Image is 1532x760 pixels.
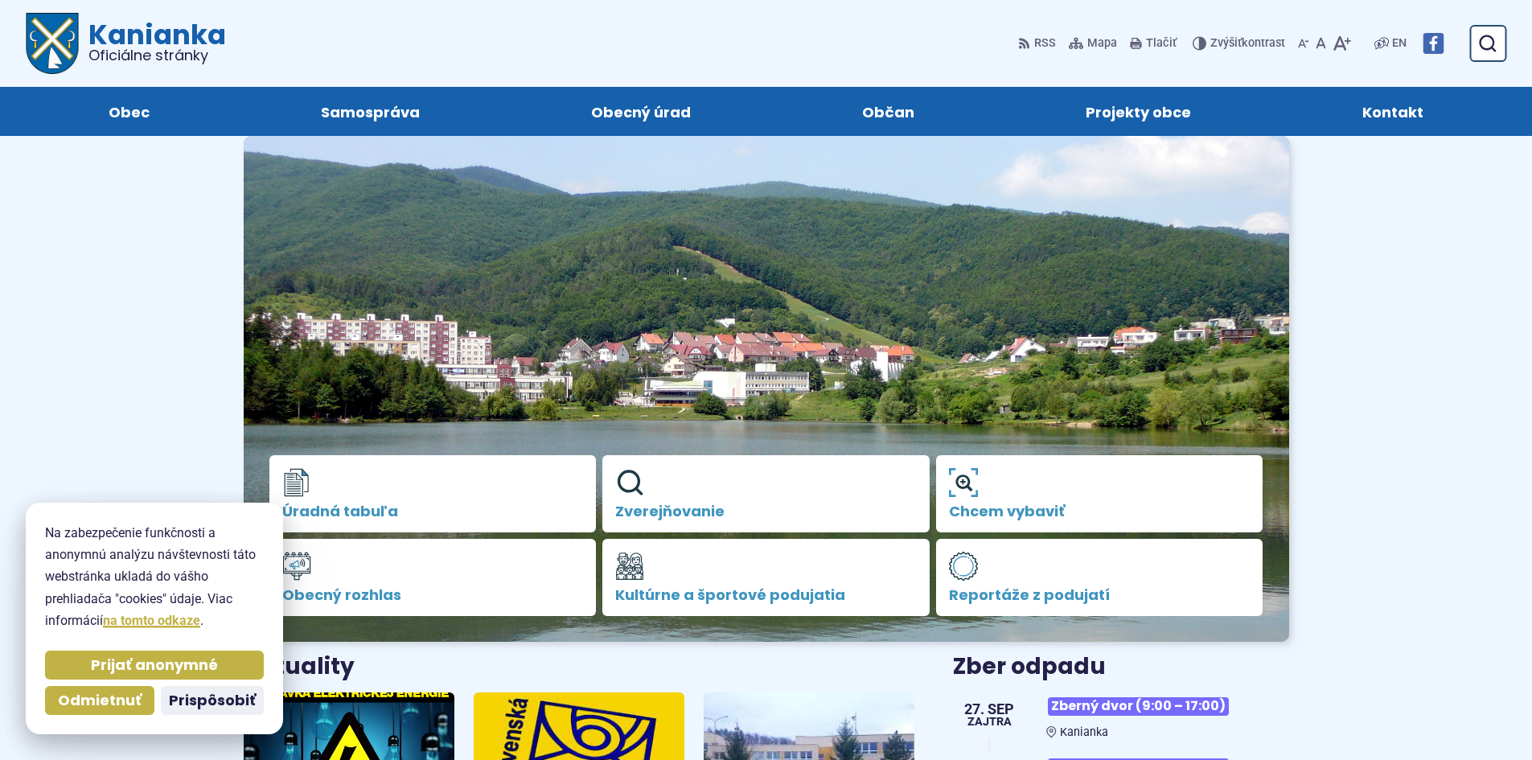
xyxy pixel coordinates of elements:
[269,539,597,616] a: Obecný rozhlas
[949,503,1251,520] span: Chcem vybaviť
[1312,27,1329,60] button: Nastaviť pôvodnú veľkosť písma
[936,455,1263,532] a: Chcem vybaviť
[1048,697,1229,716] span: Zberný dvor (9:00 – 17:00)
[26,13,79,74] img: Prejsť na domovskú stránku
[103,613,200,628] a: na tomto odkaze
[39,87,219,136] a: Obec
[45,686,154,715] button: Odmietnuť
[953,691,1288,739] a: Zberný dvor (9:00 – 17:00) Kanianka 27. sep Zajtra
[602,539,930,616] a: Kultúrne a športové podujatia
[964,702,1014,717] span: 27. sep
[1392,34,1407,53] span: EN
[58,692,142,710] span: Odmietnuť
[88,48,226,63] span: Oficiálne stránky
[1086,87,1191,136] span: Projekty obce
[1066,27,1120,60] a: Mapa
[1362,87,1423,136] span: Kontakt
[615,503,917,520] span: Zverejňovanie
[1193,27,1288,60] button: Zvýšiťkontrast
[1127,27,1180,60] button: Tlačiť
[862,87,914,136] span: Občan
[1329,27,1354,60] button: Zväčšiť veľkosť písma
[169,692,256,710] span: Prispôsobiť
[1295,27,1312,60] button: Zmenšiť veľkosť písma
[45,651,264,680] button: Prijať anonymné
[964,717,1014,728] span: Zajtra
[282,587,584,603] span: Obecný rozhlas
[793,87,984,136] a: Občan
[1389,34,1410,53] a: EN
[79,21,226,63] h1: Kanianka
[282,503,584,520] span: Úradná tabuľa
[1017,87,1261,136] a: Projekty obce
[251,87,489,136] a: Samospráva
[1018,27,1059,60] a: RSS
[591,87,691,136] span: Obecný úrad
[269,455,597,532] a: Úradná tabuľa
[521,87,760,136] a: Obecný úrad
[949,587,1251,603] span: Reportáže z podujatí
[1060,725,1108,739] span: Kanianka
[321,87,420,136] span: Samospráva
[45,522,264,631] p: Na zabezpečenie funkčnosti a anonymnú analýzu návštevnosti táto webstránka ukladá do vášho prehli...
[244,655,355,680] h3: Aktuality
[1293,87,1493,136] a: Kontakt
[1423,33,1444,54] img: Prejsť na Facebook stránku
[91,656,218,675] span: Prijať anonymné
[1210,36,1242,50] span: Zvýšiť
[615,587,917,603] span: Kultúrne a športové podujatia
[161,686,264,715] button: Prispôsobiť
[1087,34,1117,53] span: Mapa
[1210,37,1285,51] span: kontrast
[953,655,1288,680] h3: Zber odpadu
[936,539,1263,616] a: Reportáže z podujatí
[1146,37,1177,51] span: Tlačiť
[26,13,226,74] a: Logo Kanianka, prejsť na domovskú stránku.
[109,87,150,136] span: Obec
[1034,34,1056,53] span: RSS
[602,455,930,532] a: Zverejňovanie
